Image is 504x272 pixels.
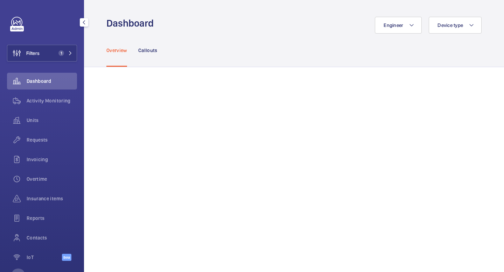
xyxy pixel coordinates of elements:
[26,50,40,57] span: Filters
[27,254,62,261] span: IoT
[429,17,482,34] button: Device type
[27,117,77,124] span: Units
[27,78,77,85] span: Dashboard
[138,47,157,54] p: Callouts
[27,234,77,241] span: Contacts
[375,17,422,34] button: Engineer
[437,22,463,28] span: Device type
[58,50,64,56] span: 1
[27,136,77,143] span: Requests
[106,47,127,54] p: Overview
[27,97,77,104] span: Activity Monitoring
[106,17,158,30] h1: Dashboard
[62,254,71,261] span: Beta
[7,45,77,62] button: Filters1
[27,156,77,163] span: Invoicing
[27,176,77,182] span: Overtime
[27,195,77,202] span: Insurance items
[384,22,403,28] span: Engineer
[27,215,77,222] span: Reports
